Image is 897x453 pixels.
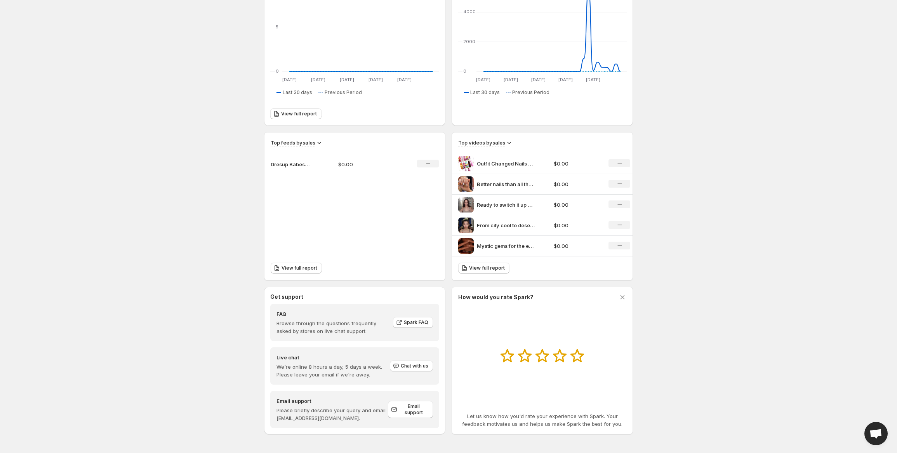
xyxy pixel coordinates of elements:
[470,89,500,96] span: Last 30 days
[586,77,600,82] text: [DATE]
[276,354,389,361] h4: Live chat
[458,263,509,274] a: View full report
[554,242,600,250] p: $0.00
[390,361,433,371] button: Chat with us
[458,218,474,233] img: From city cool to desert muse One snap and Im all sun-drunk florals terracotta tips and golden ho...
[270,108,322,119] a: View full report
[463,39,475,44] text: 2000
[281,111,317,117] span: View full report
[276,319,388,335] p: Browse through the questions frequently asked by stores on live chat support.
[476,77,490,82] text: [DATE]
[388,401,433,418] a: Email support
[477,160,535,167] p: Outfit Changed Nails Bloomed From poolside chill to desert chic 3D press-on florals instant luxe ...
[271,160,309,168] p: Dresup Babes in Action
[283,89,312,96] span: Last 30 days
[531,77,546,82] text: [DATE]
[458,412,626,428] p: Let us know how you'd rate your experience with Spark. Your feedback motivates us and helps us ma...
[504,77,518,82] text: [DATE]
[276,406,388,422] p: Please briefly describe your query and email [EMAIL_ADDRESS][DOMAIN_NAME].
[393,317,433,328] a: Spark FAQ
[399,403,428,416] span: Email support
[477,201,535,209] p: Ready to switch it up dresup pressons pressonnailslovers pressonnails
[477,221,535,229] p: From city cool to desert [MEDICAL_DATA] One snap and Im all sun-drunk florals terracotta tips and...
[338,160,393,168] p: $0.00
[325,89,362,96] span: Previous Period
[458,293,534,301] h3: How would you rate Spark?
[463,9,476,14] text: 4000
[554,221,600,229] p: $0.00
[271,263,322,274] a: View full report
[458,139,505,146] h3: Top videos by sales
[282,265,317,271] span: View full report
[282,77,297,82] text: [DATE]
[477,242,535,250] p: Mystic gems for the end of summer Like twilight on your fingertips deep iridescent a little magic...
[477,180,535,188] p: Better nails than all the ex nails to the max Past Regret Present Obsession
[401,363,428,369] span: Chat with us
[340,77,354,82] text: [DATE]
[397,77,412,82] text: [DATE]
[458,197,474,213] img: Ready to switch it up dresup pressons pressonnailslovers pressonnails
[458,176,474,192] img: Better nails than all the ex nails to the max Past Regret Present Obsession
[276,68,279,74] text: 0
[276,310,388,318] h4: FAQ
[463,68,466,74] text: 0
[554,160,600,167] p: $0.00
[369,77,383,82] text: [DATE]
[558,77,573,82] text: [DATE]
[458,238,474,254] img: Mystic gems for the end of summer Like twilight on your fingertips deep iridescent a little magic...
[404,319,428,326] span: Spark FAQ
[276,24,278,30] text: 5
[512,89,549,96] span: Previous Period
[554,180,600,188] p: $0.00
[276,363,389,378] p: We're online 8 hours a day, 5 days a week. Please leave your email if we're away.
[311,77,325,82] text: [DATE]
[554,201,600,209] p: $0.00
[270,293,303,301] h3: Get support
[276,397,388,405] h4: Email support
[271,139,315,146] h3: Top feeds by sales
[864,422,888,445] div: Open chat
[469,265,505,271] span: View full report
[458,156,474,171] img: Outfit Changed Nails Bloomed From poolside chill to desert chic 3D press-on florals instant luxe ...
